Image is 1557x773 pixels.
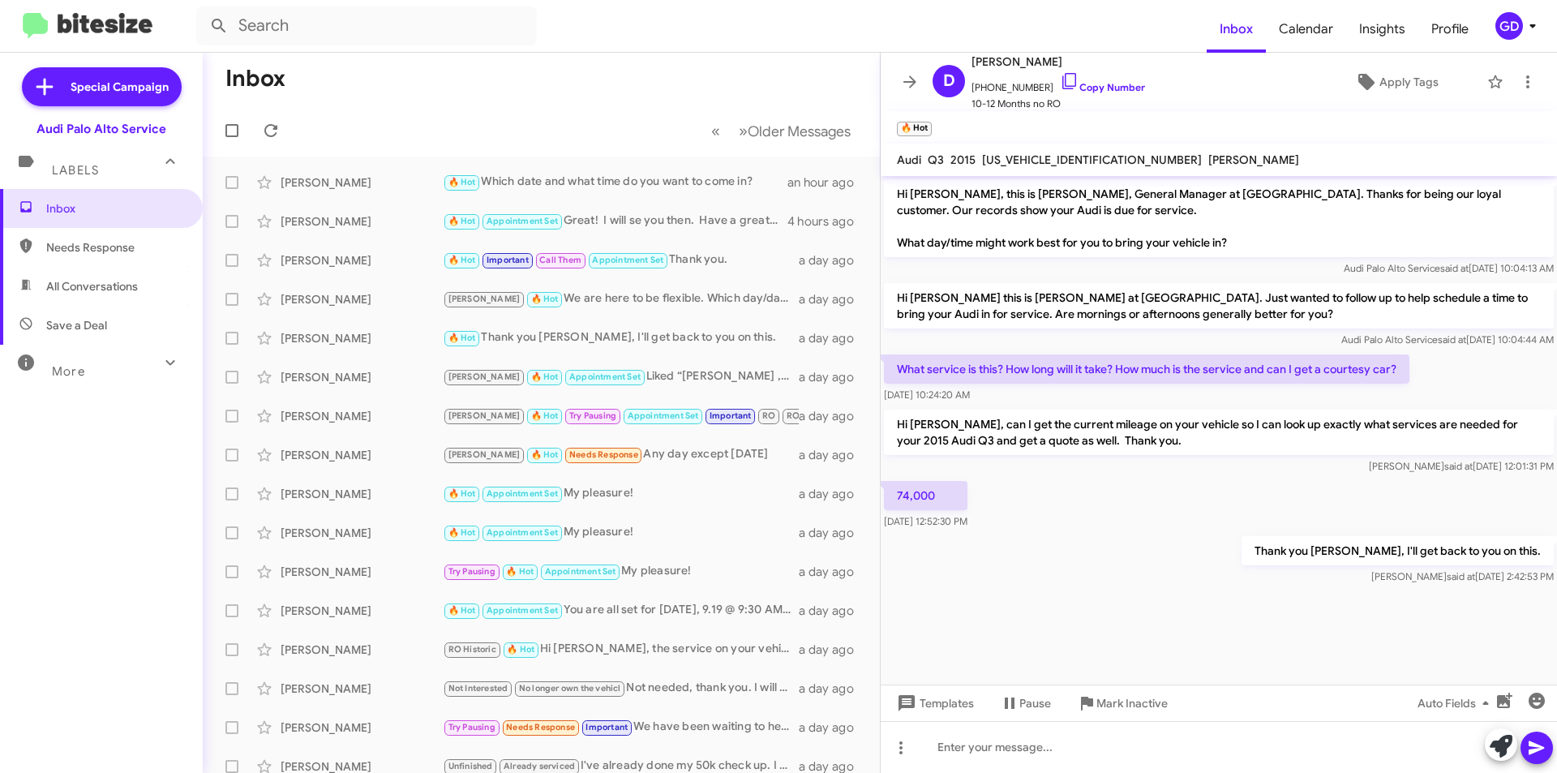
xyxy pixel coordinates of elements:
span: Inbox [46,200,184,217]
span: No longer own the vehicl [519,683,621,694]
div: [PERSON_NAME] [281,447,443,463]
span: [PERSON_NAME] [448,371,521,382]
div: a day ago [799,486,867,502]
span: Call Them [539,255,581,265]
span: [PERSON_NAME] [1208,152,1299,167]
span: Appointment Set [487,216,558,226]
span: Audi Palo Alto Service [DATE] 10:04:44 AM [1341,333,1554,346]
span: 🔥 Hot [448,177,476,187]
div: a day ago [799,447,867,463]
div: My pleasure! [443,484,799,503]
span: said at [1440,262,1469,274]
span: More [52,364,85,379]
span: Appointment Set [545,566,616,577]
a: Calendar [1266,6,1346,53]
span: 🔥 Hot [531,294,559,304]
span: Auto Fields [1418,689,1495,718]
div: My pleasure! [443,562,799,581]
a: Profile [1418,6,1482,53]
span: [PERSON_NAME] [448,410,521,421]
span: said at [1438,333,1466,346]
span: Appointment Set [487,488,558,499]
p: Hi [PERSON_NAME], can I get the current mileage on your vehicle so I can look up exactly what ser... [884,410,1554,455]
div: [PERSON_NAME] [281,642,443,658]
span: 10-12 Months no RO [972,96,1145,112]
span: [PERSON_NAME] [DATE] 12:01:31 PM [1369,460,1554,472]
button: Apply Tags [1313,67,1479,97]
span: [PHONE_NUMBER] [972,71,1145,96]
span: RO [762,410,775,421]
span: Appointment Set [487,605,558,616]
span: [PERSON_NAME] [972,52,1145,71]
div: a day ago [799,642,867,658]
div: [PERSON_NAME] [281,330,443,346]
div: [PERSON_NAME] [281,486,443,502]
div: Which date and what time do you want to come in? [443,173,787,191]
div: a day ago [799,369,867,385]
div: a day ago [799,291,867,307]
span: 🔥 Hot [448,255,476,265]
span: All Conversations [46,278,138,294]
span: [PERSON_NAME] [DATE] 2:42:53 PM [1371,570,1554,582]
div: Audi Palo Alto Service [36,121,166,137]
div: Any day except [DATE] [443,445,799,464]
span: Special Campaign [71,79,169,95]
div: Great! I will se you then. Have a great day! [443,212,787,230]
span: Important [487,255,529,265]
span: 🔥 Hot [448,488,476,499]
span: 🔥 Hot [448,333,476,343]
span: said at [1444,460,1473,472]
div: GD [1495,12,1523,40]
a: Inbox [1207,6,1266,53]
span: Labels [52,163,99,178]
div: We have been waiting to hear from you about the part. We keep being told it isn't in to do the se... [443,718,799,736]
span: » [739,121,748,141]
button: Auto Fields [1405,689,1508,718]
button: Pause [987,689,1064,718]
small: 🔥 Hot [897,122,932,136]
span: Not Interested [448,683,508,694]
span: Audi [897,152,921,167]
div: [PERSON_NAME] [281,369,443,385]
div: [PERSON_NAME] [281,719,443,736]
span: [DATE] 12:52:30 PM [884,515,967,527]
span: 🔥 Hot [506,566,534,577]
span: Unfinished [448,761,493,771]
div: a day ago [799,681,867,697]
div: Be there in a few minutes [443,406,799,425]
span: Needs Response [569,449,638,460]
span: RO Responded [787,410,849,421]
span: Apply Tags [1379,67,1439,97]
span: Appointment Set [628,410,699,421]
button: GD [1482,12,1539,40]
span: « [711,121,720,141]
span: Mark Inactive [1096,689,1168,718]
button: Previous [701,114,730,148]
div: [PERSON_NAME] [281,525,443,541]
div: a day ago [799,525,867,541]
a: Copy Number [1060,81,1145,93]
span: Needs Response [46,239,184,256]
nav: Page navigation example [702,114,860,148]
div: Thank you. [443,251,799,269]
span: 🔥 Hot [531,371,559,382]
span: Older Messages [748,122,851,140]
button: Next [729,114,860,148]
input: Search [196,6,537,45]
span: Try Pausing [569,410,616,421]
span: Templates [894,689,974,718]
span: 2015 [950,152,976,167]
h1: Inbox [225,66,285,92]
div: Hi [PERSON_NAME], the service on your vehicle is due as the normal service interval on your vehic... [443,640,799,659]
div: an hour ago [787,174,867,191]
span: Already serviced [504,761,575,771]
p: Thank you [PERSON_NAME], I'll get back to you on this. [1242,536,1554,565]
div: [PERSON_NAME] [281,681,443,697]
span: Needs Response [506,722,575,732]
a: Insights [1346,6,1418,53]
p: What service is this? How long will it take? How much is the service and can I get a courtesy car? [884,354,1409,384]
